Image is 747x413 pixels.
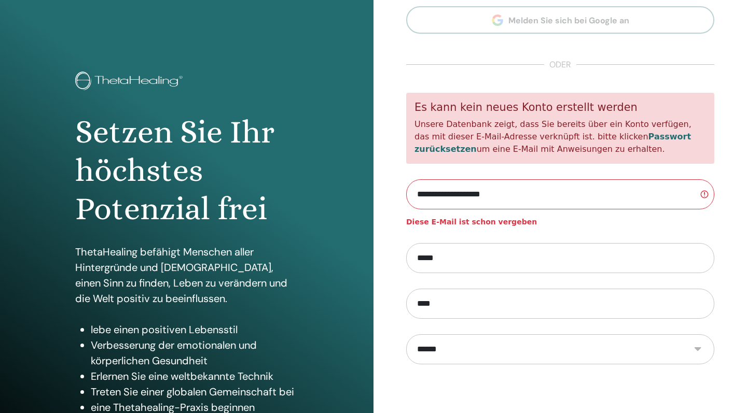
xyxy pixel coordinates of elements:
h5: Es kann kein neues Konto erstellt werden [414,101,706,114]
div: Unsere Datenbank zeigt, dass Sie bereits über ein Konto verfügen, das mit dieser E-Mail-Adresse v... [406,93,714,164]
li: Verbesserung der emotionalen und körperlichen Gesundheit [91,337,298,368]
li: Treten Sie einer globalen Gemeinschaft bei [91,384,298,400]
span: oder [544,59,576,71]
h1: Setzen Sie Ihr höchstes Potenzial frei [75,113,298,229]
strong: Diese E-Mail ist schon vergeben [406,218,537,226]
li: lebe einen positiven Lebensstil [91,322,298,337]
li: Erlernen Sie eine weltbekannte Technik [91,368,298,384]
p: ThetaHealing befähigt Menschen aller Hintergründe und [DEMOGRAPHIC_DATA], einen Sinn zu finden, L... [75,244,298,306]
